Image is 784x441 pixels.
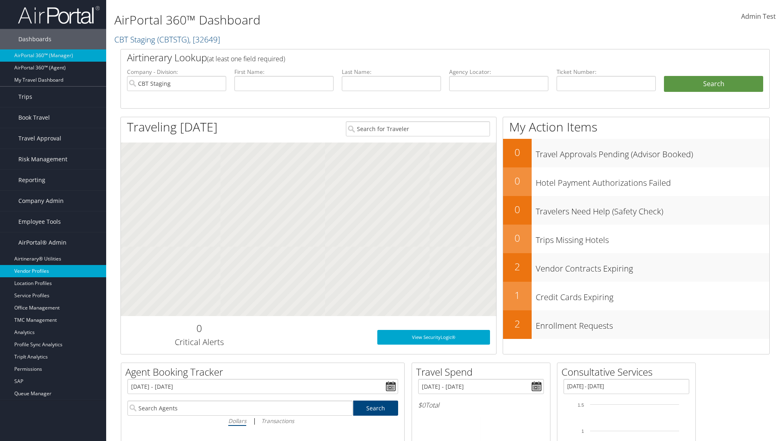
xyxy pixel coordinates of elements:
[18,232,67,253] span: AirPortal® Admin
[18,5,100,24] img: airportal-logo.png
[261,417,294,425] i: Transactions
[418,401,544,410] h6: Total
[536,202,769,217] h3: Travelers Need Help (Safety Check)
[125,365,404,379] h2: Agent Booking Tracker
[536,287,769,303] h3: Credit Cards Expiring
[557,68,656,76] label: Ticket Number:
[503,225,769,253] a: 0Trips Missing Hotels
[127,118,218,136] h1: Traveling [DATE]
[18,191,64,211] span: Company Admin
[503,139,769,167] a: 0Travel Approvals Pending (Advisor Booked)
[449,68,548,76] label: Agency Locator:
[664,76,763,92] button: Search
[234,68,334,76] label: First Name:
[18,87,32,107] span: Trips
[353,401,399,416] a: Search
[377,330,490,345] a: View SecurityLogic®
[536,316,769,332] h3: Enrollment Requests
[503,167,769,196] a: 0Hotel Payment Authorizations Failed
[578,403,584,408] tspan: 1.5
[536,145,769,160] h3: Travel Approvals Pending (Advisor Booked)
[503,310,769,339] a: 2Enrollment Requests
[157,34,189,45] span: ( CBTSTG )
[503,145,532,159] h2: 0
[503,260,532,274] h2: 2
[207,54,285,63] span: (at least one field required)
[536,230,769,246] h3: Trips Missing Hotels
[127,401,353,416] input: Search Agents
[127,51,709,65] h2: Airtinerary Lookup
[127,68,226,76] label: Company - Division:
[18,128,61,149] span: Travel Approval
[18,149,67,169] span: Risk Management
[503,231,532,245] h2: 0
[189,34,220,45] span: , [ 32649 ]
[18,170,45,190] span: Reporting
[18,107,50,128] span: Book Travel
[18,29,51,49] span: Dashboards
[418,401,425,410] span: $0
[536,259,769,274] h3: Vendor Contracts Expiring
[416,365,550,379] h2: Travel Spend
[114,11,555,29] h1: AirPortal 360™ Dashboard
[503,118,769,136] h1: My Action Items
[503,203,532,216] h2: 0
[561,365,695,379] h2: Consultative Services
[342,68,441,76] label: Last Name:
[536,173,769,189] h3: Hotel Payment Authorizations Failed
[18,212,61,232] span: Employee Tools
[741,4,776,29] a: Admin Test
[503,174,532,188] h2: 0
[228,417,246,425] i: Dollars
[503,288,532,302] h2: 1
[503,196,769,225] a: 0Travelers Need Help (Safety Check)
[503,317,532,331] h2: 2
[741,12,776,21] span: Admin Test
[114,34,220,45] a: CBT Staging
[127,336,271,348] h3: Critical Alerts
[346,121,490,136] input: Search for Traveler
[503,253,769,282] a: 2Vendor Contracts Expiring
[127,321,271,335] h2: 0
[503,282,769,310] a: 1Credit Cards Expiring
[581,429,584,434] tspan: 1
[127,416,398,426] div: |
